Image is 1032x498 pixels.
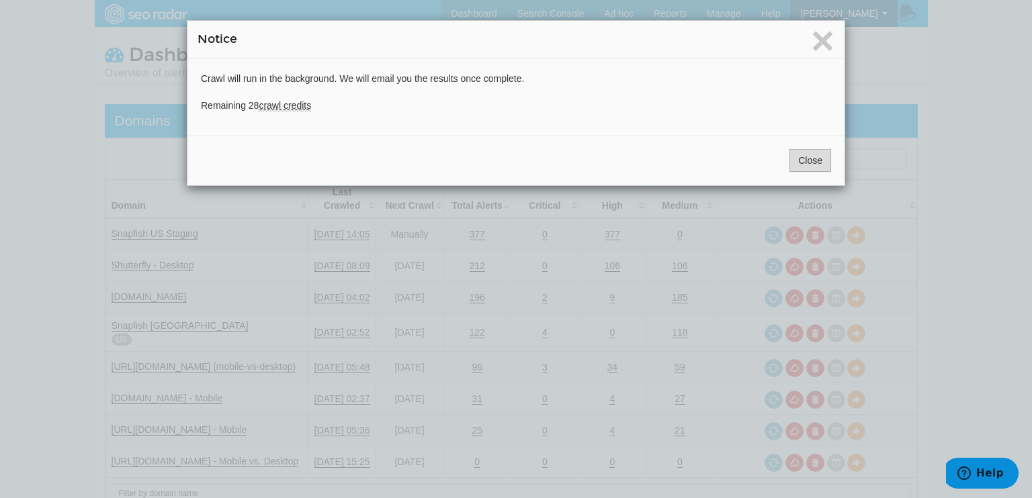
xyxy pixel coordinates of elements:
[259,100,311,111] abbr: crawl credits
[946,458,1019,491] iframe: Opens a widget where you can find more information
[187,58,845,126] div: Crawl will run in the background. We will email you the results once complete. Remaining 28
[789,149,831,172] button: Close
[198,31,834,48] h4: Notice
[811,18,834,63] span: ×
